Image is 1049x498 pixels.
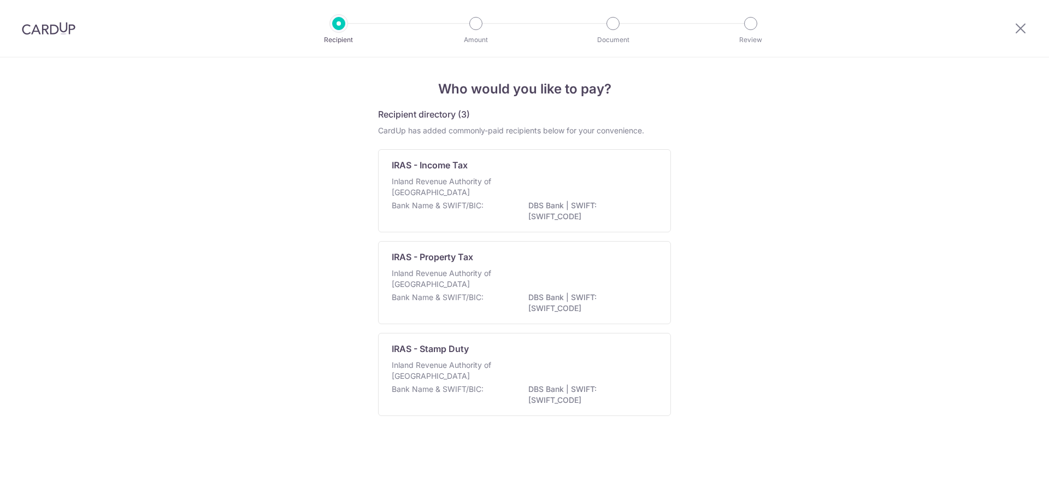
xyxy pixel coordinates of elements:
p: DBS Bank | SWIFT: [SWIFT_CODE] [528,292,651,314]
p: Amount [435,34,516,45]
img: CardUp [22,22,75,35]
p: DBS Bank | SWIFT: [SWIFT_CODE] [528,200,651,222]
p: DBS Bank | SWIFT: [SWIFT_CODE] [528,384,651,406]
p: Inland Revenue Authority of [GEOGRAPHIC_DATA] [392,268,508,290]
p: IRAS - Property Tax [392,250,473,263]
p: Document [573,34,653,45]
p: Bank Name & SWIFT/BIC: [392,292,484,303]
p: Inland Revenue Authority of [GEOGRAPHIC_DATA] [392,360,508,382]
p: IRAS - Income Tax [392,159,468,172]
p: Inland Revenue Authority of [GEOGRAPHIC_DATA] [392,176,508,198]
p: Recipient [298,34,379,45]
p: Bank Name & SWIFT/BIC: [392,200,484,211]
p: Review [710,34,791,45]
iframe: Opens a widget where you can find more information [979,465,1038,493]
h4: Who would you like to pay? [378,79,671,99]
p: IRAS - Stamp Duty [392,342,469,355]
p: Bank Name & SWIFT/BIC: [392,384,484,395]
h5: Recipient directory (3) [378,108,470,121]
div: CardUp has added commonly-paid recipients below for your convenience. [378,125,671,136]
